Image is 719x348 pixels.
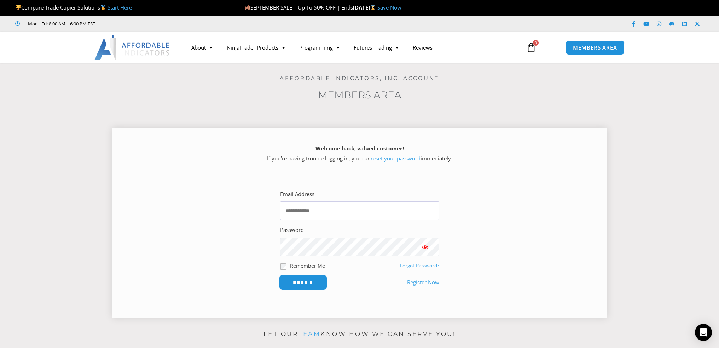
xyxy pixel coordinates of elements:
a: Programming [292,39,347,56]
a: 0 [516,37,547,58]
a: MEMBERS AREA [566,40,625,55]
button: Show password [411,238,439,256]
span: MEMBERS AREA [573,45,617,50]
a: About [184,39,220,56]
strong: Welcome back, valued customer! [315,145,404,152]
p: If you’re having trouble logging in, you can immediately. [124,144,595,164]
strong: [DATE] [353,4,377,11]
img: 🍂 [245,5,250,10]
p: Let our know how we can serve you! [112,329,607,340]
span: Compare Trade Copier Solutions [15,4,132,11]
a: Affordable Indicators, Inc. Account [280,75,439,81]
label: Password [280,225,304,235]
span: Mon - Fri: 8:00 AM – 6:00 PM EST [26,19,95,28]
a: reset your password [371,155,421,162]
img: ⌛ [370,5,376,10]
a: Save Now [377,4,401,11]
a: NinjaTrader Products [220,39,292,56]
img: 🥇 [100,5,106,10]
a: Forgot Password? [400,262,439,269]
label: Remember Me [290,262,325,269]
span: SEPTEMBER SALE | Up To 50% OFF | Ends [244,4,353,11]
a: Start Here [108,4,132,11]
a: team [298,330,320,337]
div: Open Intercom Messenger [695,324,712,341]
a: Register Now [407,278,439,287]
img: 🏆 [16,5,21,10]
nav: Menu [184,39,518,56]
a: Members Area [318,89,401,101]
a: Futures Trading [347,39,406,56]
span: 0 [533,40,539,46]
label: Email Address [280,189,314,199]
img: LogoAI | Affordable Indicators – NinjaTrader [94,35,170,60]
a: Reviews [406,39,440,56]
iframe: Customer reviews powered by Trustpilot [105,20,211,27]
